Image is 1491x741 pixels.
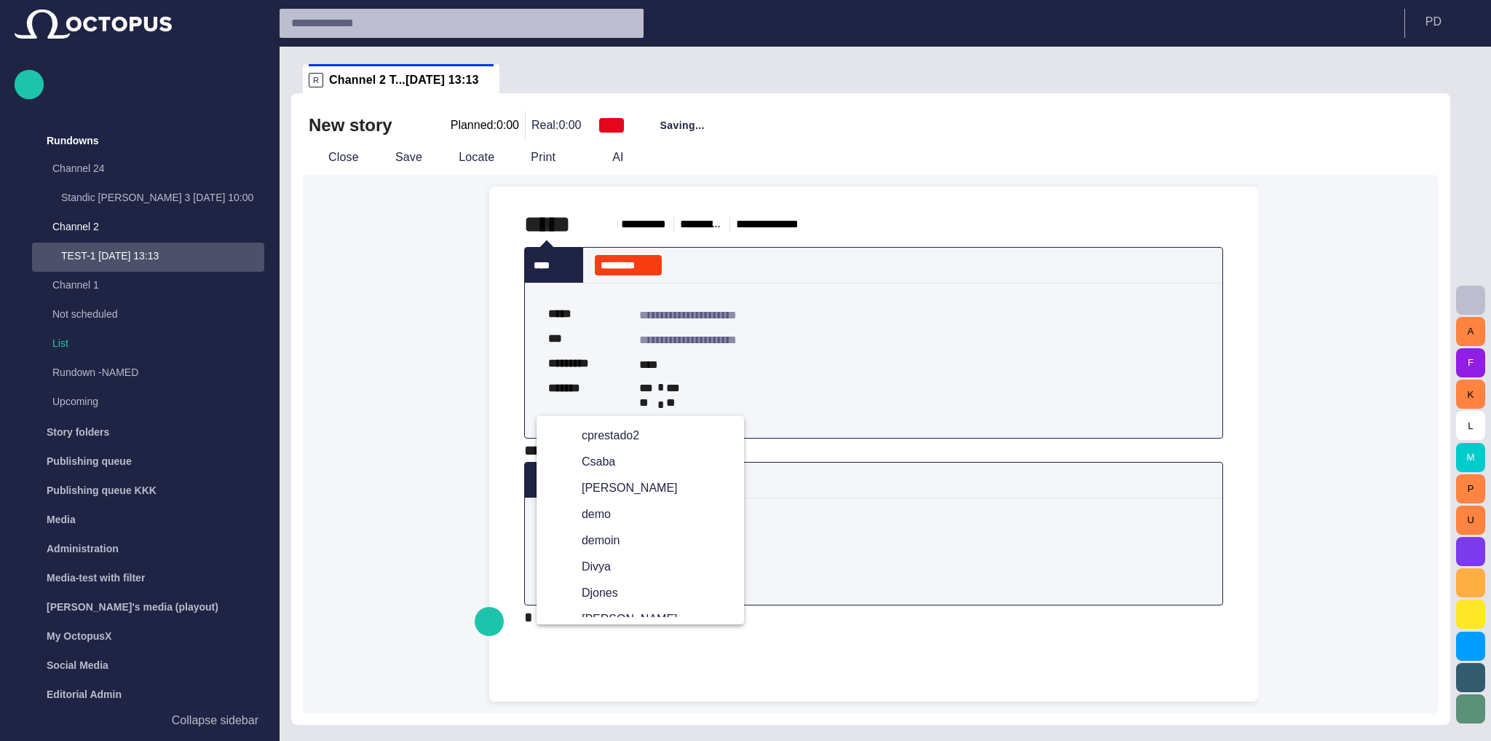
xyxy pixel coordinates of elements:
div: [PERSON_NAME]'s media (playout) [15,592,264,622]
div: Djones [558,580,722,606]
span: Saving... [660,118,705,133]
div: List [23,330,264,359]
p: My OctopusX [47,629,111,643]
p: Media [47,512,76,527]
button: Print [505,144,581,170]
p: [PERSON_NAME]'s media (playout) [47,600,218,614]
button: A [1456,317,1485,346]
button: Save [370,144,427,170]
div: demoin [558,528,722,554]
button: P [1456,474,1485,503]
div: Csaba [558,449,722,475]
p: Channel 1 [52,278,235,292]
div: Standic [PERSON_NAME] 3 [DATE] 10:00 [32,184,264,213]
p: Standic [PERSON_NAME] 3 [DATE] 10:00 [61,190,264,205]
button: Locate [433,144,499,170]
p: Planned: 0:00 [451,117,519,134]
ul: main menu [15,126,264,706]
p: Media-test with filter [47,571,145,585]
p: TEST-1 [DATE] 13:13 [61,248,264,263]
p: Rundown -NAMED [52,365,235,380]
button: F [1456,348,1485,377]
span: [PERSON_NAME] [582,481,711,495]
div: Media [15,505,264,534]
span: Divya [582,560,711,574]
p: Not scheduled [52,307,235,321]
p: Collapse sidebar [172,712,258,729]
p: Real: 0:00 [531,117,582,134]
button: L [1456,411,1485,440]
p: Publishing queue [47,454,132,468]
span: Djones [582,586,711,600]
button: Collapse sidebar [15,706,264,735]
button: Close [303,144,364,170]
button: PD [1414,9,1482,35]
p: Rundowns [47,133,99,148]
span: demoin [582,533,711,548]
span: cprestado2 [582,428,711,443]
h2: New story [309,114,392,137]
span: Csaba [582,455,711,469]
div: TEST-1 [DATE] 13:13 [32,243,264,272]
p: Upcoming [52,394,235,409]
p: Administration [47,541,119,556]
div: [PERSON_NAME] [558,606,722,632]
p: Channel 2 [52,219,235,234]
div: Divya [558,554,722,580]
p: Story folders [47,425,109,439]
div: [PERSON_NAME] [558,475,722,501]
button: AI [587,144,629,170]
div: RChannel 2 T...[DATE] 13:13 [303,64,499,93]
span: demo [582,507,711,522]
button: U [1456,506,1485,535]
p: List [52,336,264,350]
img: Octopus News Room [15,9,172,39]
button: M [1456,443,1485,472]
button: K [1456,380,1485,409]
p: P D [1425,13,1441,31]
div: Publishing queue [15,447,264,476]
p: R [309,73,323,87]
div: cprestado2 [558,423,722,449]
p: Editorial Admin [47,687,122,702]
div: Media-test with filter [15,563,264,592]
p: Social Media [47,658,108,673]
p: Channel 24 [52,161,235,176]
div: demo [558,501,722,528]
span: Channel 2 T...[DATE] 13:13 [329,73,479,87]
span: [PERSON_NAME] [582,612,711,627]
p: Publishing queue KKK [47,483,157,498]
